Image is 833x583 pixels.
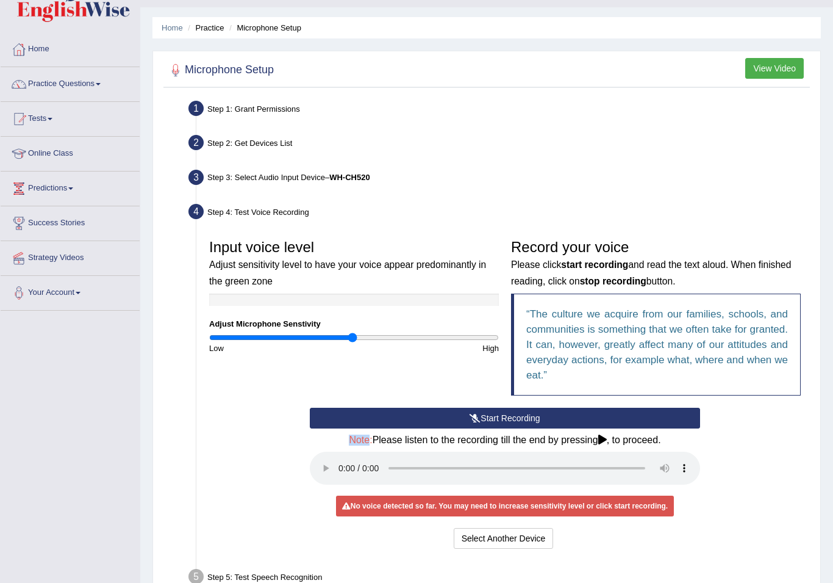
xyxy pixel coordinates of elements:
[1,137,140,167] a: Online Class
[226,22,301,34] li: Microphone Setup
[183,200,815,227] div: Step 4: Test Voice Recording
[354,342,506,354] div: High
[329,173,370,182] b: WH-CH520
[511,259,791,286] small: Please click and read the text aloud. When finished reading, click on button.
[511,239,801,288] h3: Record your voice
[209,318,321,330] label: Adjust Microphone Senstivity
[162,23,183,32] a: Home
[325,173,370,182] span: –
[580,276,646,286] b: stop recording
[183,97,815,124] div: Step 1: Grant Permissions
[349,435,372,445] span: Note:
[209,259,486,286] small: Adjust sensitivity level to have your voice appear predominantly in the green zone
[1,276,140,306] a: Your Account
[185,22,224,34] li: Practice
[310,435,700,446] h4: Please listen to the recording till the end by pressing , to proceed.
[310,408,700,429] button: Start Recording
[183,166,815,193] div: Step 3: Select Audio Input Device
[1,172,140,202] a: Predictions
[1,102,140,132] a: Tests
[209,239,499,288] h3: Input voice level
[336,496,674,516] div: No voice detected so far. You may need to increase sensitivity level or click start recording.
[183,131,815,158] div: Step 2: Get Devices List
[166,61,274,79] h2: Microphone Setup
[1,67,140,98] a: Practice Questions
[526,308,788,381] q: The culture we acquire from our families, schools, and communities is something that we often tak...
[745,58,804,79] button: View Video
[561,259,628,270] b: start recording
[1,241,140,272] a: Strategy Videos
[1,32,140,63] a: Home
[203,342,354,354] div: Low
[454,528,554,549] button: Select Another Device
[1,206,140,237] a: Success Stories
